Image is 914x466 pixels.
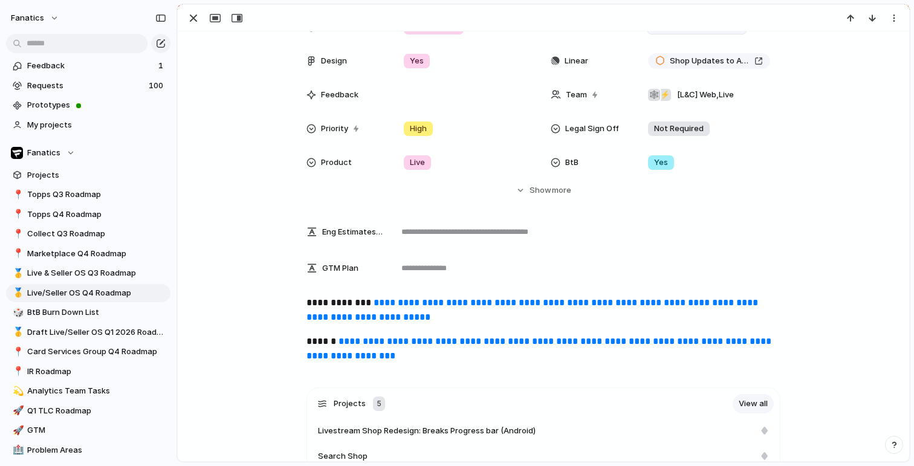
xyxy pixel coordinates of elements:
[11,326,23,338] button: 🥇
[410,123,427,135] span: High
[6,402,170,420] a: 🚀Q1 TLC Roadmap
[158,60,166,72] span: 1
[13,424,21,438] div: 🚀
[6,284,170,302] a: 🥇Live/Seller OS Q4 Roadmap
[27,326,166,338] span: Draft Live/Seller OS Q1 2026 Roadmap
[322,226,384,238] span: Eng Estimates (B/iOs/A/W) in Cycles
[11,12,44,24] span: fanatics
[13,443,21,457] div: 🏥
[13,247,21,261] div: 📍
[565,123,619,135] span: Legal Sign Off
[27,99,166,111] span: Prototypes
[13,404,21,418] div: 🚀
[27,385,166,397] span: Analytics Team Tasks
[11,248,23,260] button: 📍
[27,169,166,181] span: Projects
[677,89,734,101] span: [L&C] Web , Live
[410,157,425,169] span: Live
[6,441,170,459] a: 🏥Problem Areas
[13,227,21,241] div: 📍
[11,267,23,279] button: 🥇
[27,147,60,159] span: Fanatics
[6,343,170,361] a: 📍Card Services Group Q4 Roadmap
[659,89,671,101] div: ⚡
[27,287,166,299] span: Live/Seller OS Q4 Roadmap
[11,287,23,299] button: 🥇
[11,189,23,201] button: 📍
[552,184,571,196] span: more
[13,345,21,359] div: 📍
[334,398,366,410] span: Projects
[27,60,155,72] span: Feedback
[6,382,170,400] a: 💫Analytics Team Tasks
[648,89,660,101] div: 🕸
[27,366,166,378] span: IR Roadmap
[27,119,166,131] span: My projects
[27,248,166,260] span: Marketplace Q4 Roadmap
[530,184,551,196] span: Show
[27,267,166,279] span: Live & Seller OS Q3 Roadmap
[11,228,23,240] button: 📍
[11,306,23,319] button: 🎲
[6,166,170,184] a: Projects
[670,55,750,67] span: Shop Updates to Account for SellerOS Listing Creation
[13,188,21,202] div: 📍
[27,424,166,436] span: GTM
[5,8,65,28] button: fanatics
[321,157,352,169] span: Product
[13,325,21,339] div: 🥇
[321,55,347,67] span: Design
[6,186,170,204] a: 📍Topps Q3 Roadmap
[6,323,170,341] a: 🥇Draft Live/Seller OS Q1 2026 Roadmap
[11,405,23,417] button: 🚀
[373,396,385,411] div: 5
[6,303,170,322] a: 🎲BtB Burn Down List
[27,228,166,240] span: Collect Q3 Roadmap
[654,157,668,169] span: Yes
[6,96,170,114] a: Prototypes
[6,57,170,75] a: Feedback1
[6,205,170,224] a: 📍Topps Q4 Roadmap
[13,207,21,221] div: 📍
[321,89,358,101] span: Feedback
[6,225,170,243] div: 📍Collect Q3 Roadmap
[13,286,21,300] div: 🥇
[13,267,21,280] div: 🥇
[565,157,579,169] span: BtB
[11,209,23,221] button: 📍
[6,264,170,282] a: 🥇Live & Seller OS Q3 Roadmap
[306,180,780,201] button: Showmore
[6,144,170,162] button: Fanatics
[13,384,21,398] div: 💫
[6,421,170,439] a: 🚀GTM
[318,450,368,462] span: Search Shop
[566,89,587,101] span: Team
[410,55,424,67] span: Yes
[11,444,23,456] button: 🏥
[318,425,536,437] span: Livestream Shop Redesign: Breaks Progress bar (Android)
[321,123,348,135] span: Priority
[13,364,21,378] div: 📍
[654,123,704,135] span: Not Required
[27,209,166,221] span: Topps Q4 Roadmap
[27,444,166,456] span: Problem Areas
[6,363,170,381] a: 📍IR Roadmap
[322,262,358,274] span: GTM Plan
[733,394,774,413] a: View all
[6,245,170,263] a: 📍Marketplace Q4 Roadmap
[27,189,166,201] span: Topps Q3 Roadmap
[149,80,166,92] span: 100
[6,77,170,95] a: Requests100
[27,346,166,358] span: Card Services Group Q4 Roadmap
